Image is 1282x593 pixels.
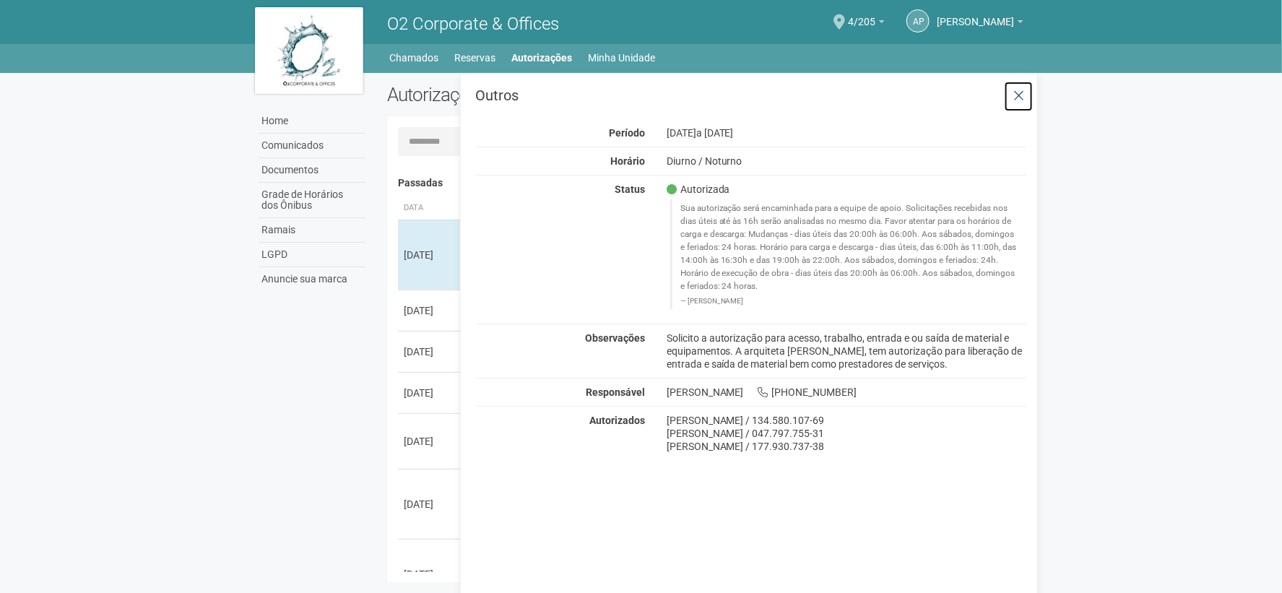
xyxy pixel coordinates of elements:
div: [DATE] [404,567,457,581]
footer: [PERSON_NAME] [680,296,1019,306]
a: Autorizações [512,48,573,68]
div: Solicito a autorização para acesso, trabalho, entrada e ou saída de material e equipamentos. A ar... [656,332,1038,371]
h2: Autorizações [387,84,696,105]
a: Comunicados [259,134,365,158]
span: 4/205 [848,2,875,27]
div: [DATE] [656,126,1038,139]
span: O2 Corporate & Offices [387,14,559,34]
strong: Período [609,127,645,139]
div: [DATE] [404,497,457,511]
a: Chamados [390,48,439,68]
div: Diurno / Noturno [656,155,1038,168]
a: Reservas [455,48,496,68]
div: [DATE] [404,434,457,449]
h4: Passadas [398,178,1017,189]
strong: Observações [585,332,645,344]
span: Autorizada [667,183,730,196]
strong: Autorizados [589,415,645,426]
div: [PERSON_NAME] / 134.580.107-69 [667,414,1027,427]
th: Data [398,196,463,220]
div: [PERSON_NAME] / 177.930.737-38 [667,440,1027,453]
a: 4/205 [848,18,885,30]
div: [PERSON_NAME] / 047.797.755-31 [667,427,1027,440]
a: Home [259,109,365,134]
a: LGPD [259,243,365,267]
a: Minha Unidade [589,48,656,68]
strong: Responsável [586,386,645,398]
a: Anuncie sua marca [259,267,365,291]
a: Ramais [259,218,365,243]
div: [DATE] [404,248,457,262]
div: [DATE] [404,345,457,359]
strong: Status [615,183,645,195]
a: [PERSON_NAME] [937,18,1023,30]
img: logo.jpg [255,7,363,94]
div: [DATE] [404,303,457,318]
div: [DATE] [404,386,457,400]
h3: Outros [475,88,1026,103]
a: Grade de Horários dos Ônibus [259,183,365,218]
blockquote: Sua autorização será encaminhada para a equipe de apoio. Solicitações recebidas nos dias úteis at... [670,199,1027,308]
span: a [DATE] [696,127,734,139]
span: Amanda P Morais Landim [937,2,1014,27]
strong: Horário [610,155,645,167]
a: Documentos [259,158,365,183]
div: [PERSON_NAME] [PHONE_NUMBER] [656,386,1038,399]
a: AP [906,9,930,33]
